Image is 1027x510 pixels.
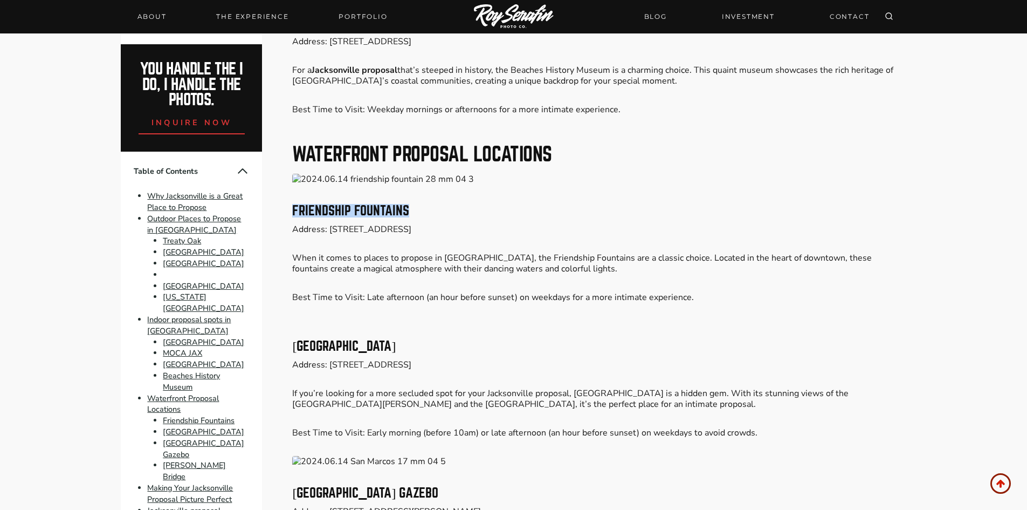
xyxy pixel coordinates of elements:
[292,65,906,87] p: For a that’s steeped in history, the Beaches History Museum is a charming choice. This quaint mus...
[163,348,202,359] a: MOCA JAX
[292,104,906,115] p: Best Time to Visit: Weekday mornings or afternoons for a more intimate experience.
[292,36,906,47] p: Address: [STREET_ADDRESS]
[147,314,231,336] a: Indoor proposal spots in [GEOGRAPHIC_DATA]
[147,213,241,235] a: Outdoor Places to Propose in [GEOGRAPHIC_DATA]
[236,165,249,178] button: Collapse Table of Contents
[292,292,906,303] p: Best Time to Visit: Late afternoon (an hour before sunset) on weekdays for a more intimate experi...
[292,456,906,467] img: Best Proposal Ideas & Places to Propose in Jacksonville 18
[133,62,251,108] h2: You handle the i do, I handle the photos.
[823,7,876,26] a: CONTACT
[163,438,244,460] a: [GEOGRAPHIC_DATA] Gazebo
[151,117,232,128] span: inquire now
[638,7,876,26] nav: Secondary Navigation
[163,426,244,437] a: [GEOGRAPHIC_DATA]
[312,64,397,76] strong: Jacksonville proposal
[292,174,906,185] img: Best Proposal Ideas & Places to Propose in Jacksonville 16
[715,7,781,26] a: INVESTMENT
[163,359,244,370] a: [GEOGRAPHIC_DATA]
[292,224,906,235] p: Address: [STREET_ADDRESS]
[210,9,295,24] a: THE EXPERIENCE
[163,337,244,348] a: [GEOGRAPHIC_DATA]
[292,359,906,371] p: Address: [STREET_ADDRESS]
[163,292,244,314] a: [US_STATE][GEOGRAPHIC_DATA]
[163,247,244,257] a: [GEOGRAPHIC_DATA]
[163,460,226,482] a: [PERSON_NAME] Bridge
[292,205,906,217] h3: Friendship Fountains
[147,482,233,505] a: Making Your Jacksonville Proposal Picture Perfect
[163,415,235,426] a: Friendship Fountains
[131,9,394,24] nav: Primary Navigation
[292,487,906,500] h3: [GEOGRAPHIC_DATA] Gazebo
[292,340,906,353] h3: [GEOGRAPHIC_DATA]
[147,191,243,213] a: Why Jacksonville is a Great Place to Propose
[638,7,673,26] a: BLOG
[881,9,897,24] button: View Search Form
[292,427,906,439] p: Best Time to Visit: Early morning (before 10am) or late afternoon (an hour before sunset) on week...
[292,253,906,275] p: When it comes to places to propose in [GEOGRAPHIC_DATA], the Friendship Fountains are a classic c...
[134,166,236,177] span: Table of Contents
[163,236,201,247] a: Treaty Oak
[474,4,554,30] img: Logo of Roy Serafin Photo Co., featuring stylized text in white on a light background, representi...
[292,145,906,164] h2: Waterfront Proposal Locations
[147,393,219,415] a: Waterfront Proposal Locations
[292,388,906,411] p: If you’re looking for a more secluded spot for your Jacksonville proposal, [GEOGRAPHIC_DATA] is a...
[131,9,173,24] a: About
[990,473,1011,494] a: Scroll to top
[332,9,394,24] a: Portfolio
[139,108,245,134] a: inquire now
[163,370,220,392] a: Beaches History Museum
[163,258,244,269] a: [GEOGRAPHIC_DATA]
[163,281,244,291] a: [GEOGRAPHIC_DATA]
